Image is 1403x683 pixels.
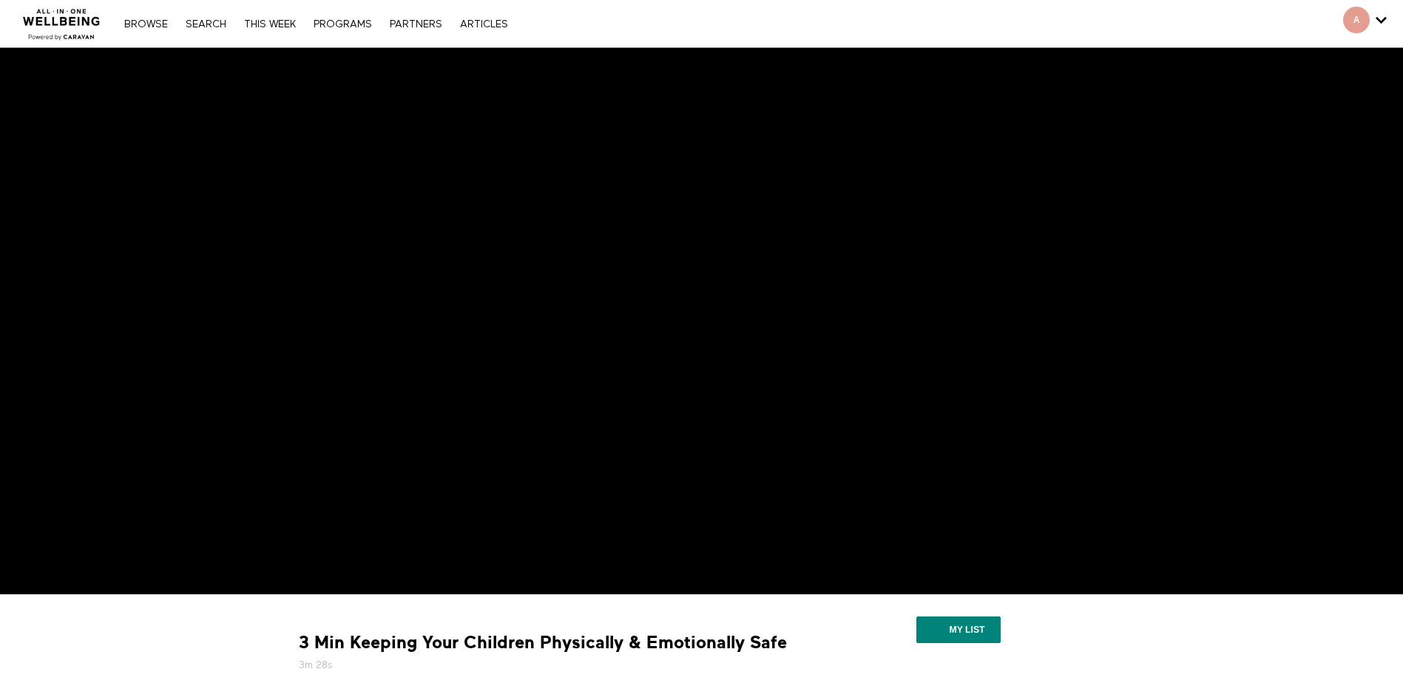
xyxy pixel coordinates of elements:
[237,19,303,30] a: THIS WEEK
[453,19,515,30] a: ARTICLES
[382,19,450,30] a: PARTNERS
[117,19,175,30] a: Browse
[117,16,515,31] nav: Primary
[299,631,787,654] strong: 3 Min Keeping Your Children Physically & Emotionally Safe
[306,19,379,30] a: PROGRAMS
[299,658,794,673] h5: 3m 28s
[916,616,1000,643] button: My list
[178,19,234,30] a: Search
